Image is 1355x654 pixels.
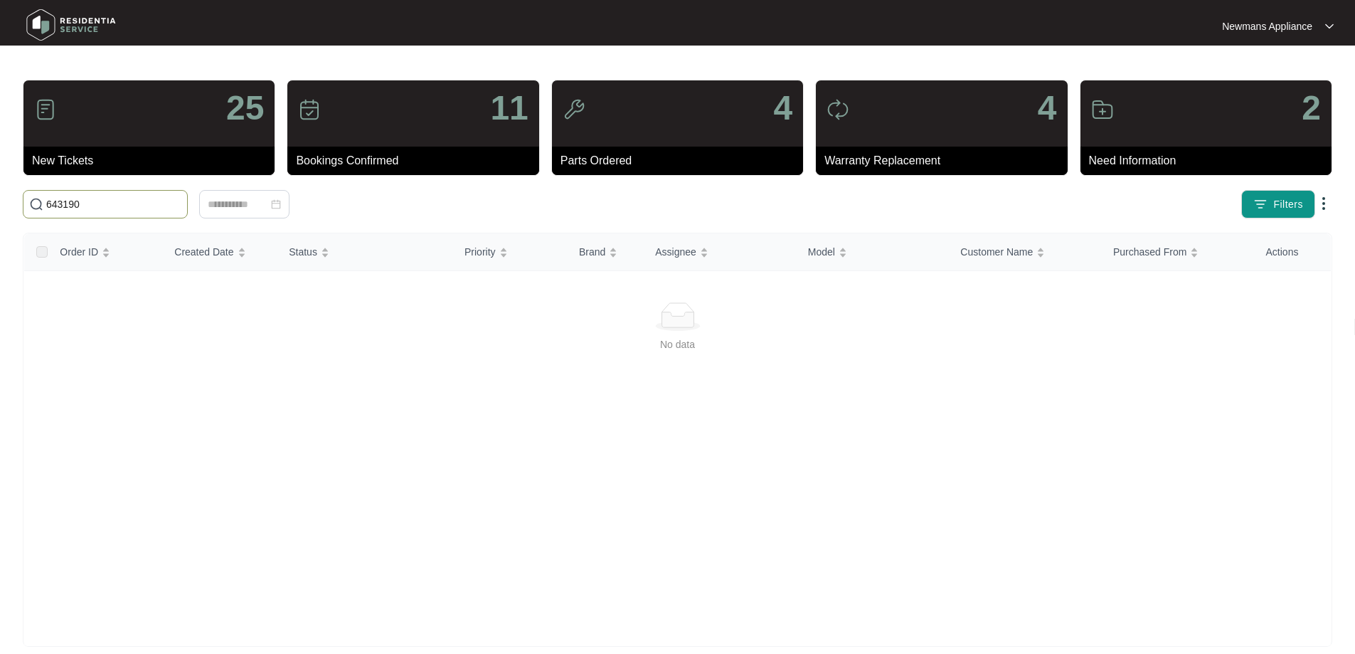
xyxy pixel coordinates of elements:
p: 2 [1302,91,1321,125]
p: 25 [226,91,264,125]
img: dropdown arrow [1315,195,1332,212]
p: New Tickets [32,152,275,169]
span: Brand [579,244,605,260]
p: Warranty Replacement [824,152,1067,169]
th: Order ID [48,233,163,271]
span: Order ID [60,244,98,260]
th: Brand [568,233,644,271]
span: Status [289,244,317,260]
div: No data [41,337,1314,352]
p: 11 [490,91,528,125]
p: Bookings Confirmed [296,152,538,169]
span: Created Date [174,244,233,260]
img: filter icon [1253,197,1268,211]
th: Created Date [163,233,277,271]
img: icon [1091,98,1114,121]
img: dropdown arrow [1325,23,1334,30]
th: Status [277,233,453,271]
th: Model [797,233,950,271]
img: icon [827,98,849,121]
p: 4 [773,91,792,125]
th: Actions [1255,233,1331,271]
p: 4 [1038,91,1057,125]
span: Purchased From [1113,244,1186,260]
th: Customer Name [949,233,1102,271]
img: search-icon [29,197,43,211]
span: Model [808,244,835,260]
span: Priority [464,244,496,260]
img: residentia service logo [21,4,121,46]
th: Assignee [644,233,797,271]
button: filter iconFilters [1241,190,1315,218]
p: Parts Ordered [560,152,803,169]
th: Priority [453,233,568,271]
th: Purchased From [1102,233,1255,271]
img: icon [298,98,321,121]
span: Customer Name [960,244,1033,260]
img: icon [563,98,585,121]
img: icon [34,98,57,121]
p: Newmans Appliance [1222,19,1312,33]
p: Need Information [1089,152,1332,169]
input: Search by Order Id, Assignee Name, Customer Name, Brand and Model [46,196,181,212]
span: Assignee [655,244,696,260]
span: Filters [1273,197,1303,212]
